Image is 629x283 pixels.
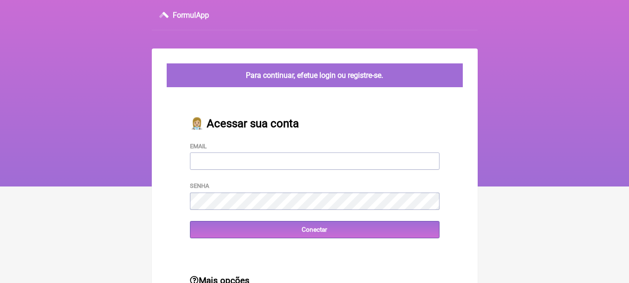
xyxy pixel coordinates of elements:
label: Senha [190,182,209,189]
div: Para continuar, efetue login ou registre-se. [167,63,463,87]
input: Conectar [190,221,440,238]
h2: 👩🏼‍⚕️ Acessar sua conta [190,117,440,130]
label: Email [190,143,207,150]
h3: FormulApp [173,11,209,20]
